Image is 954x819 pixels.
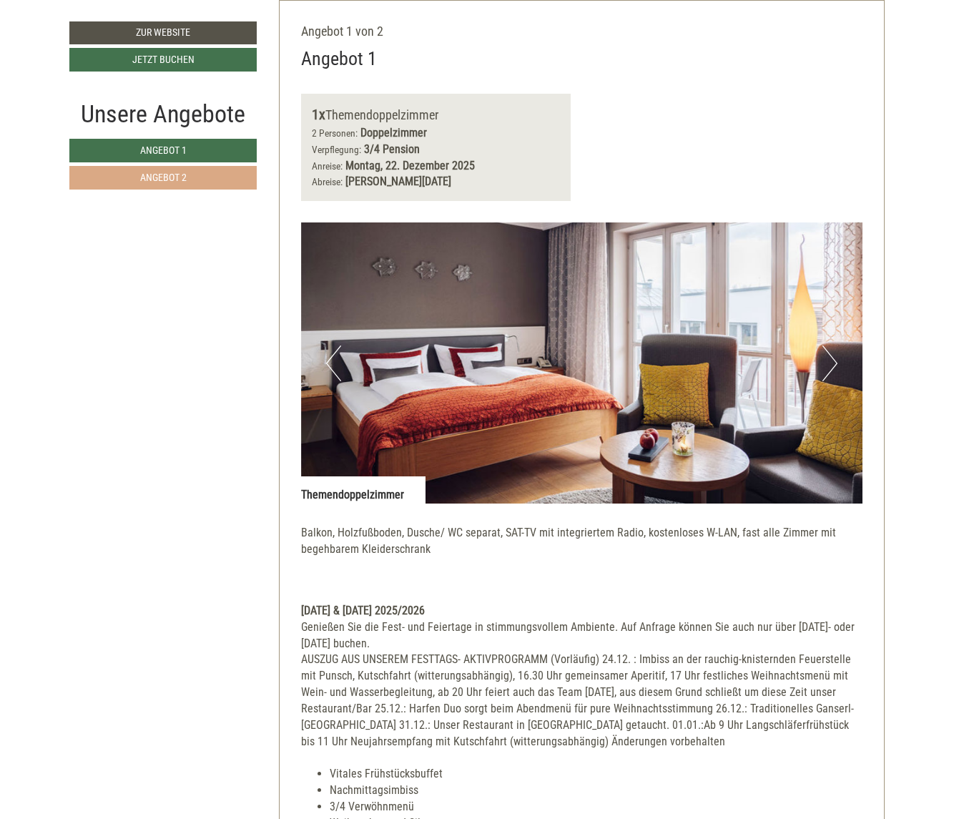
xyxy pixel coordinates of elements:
[301,46,377,72] div: Angebot 1
[345,175,451,188] b: [PERSON_NAME][DATE]
[345,159,475,172] b: Montag, 22. Dezember 2025
[330,799,863,815] li: 3/4 Verwöhnmenü
[301,476,426,504] div: Themendoppelzimmer
[330,766,863,783] li: Vitales Frühstücksbuffet
[301,222,863,504] img: image
[312,160,343,172] small: Anreise:
[69,97,257,132] div: Unsere Angebote
[364,142,420,156] b: 3/4 Pension
[301,24,383,39] span: Angebot 1 von 2
[360,126,427,139] b: Doppelzimmer
[140,144,187,156] span: Angebot 1
[301,603,863,619] div: [DATE] & [DATE] 2025/2026
[312,176,343,187] small: Abreise:
[312,106,325,123] b: 1x
[330,783,863,799] li: Nachmittagsimbiss
[69,48,257,72] a: Jetzt buchen
[301,525,863,574] p: Balkon, Holzfußboden, Dusche/ WC separat, SAT-TV mit integriertem Radio, kostenloses W-LAN, fast ...
[140,172,187,183] span: Angebot 2
[822,345,837,381] button: Next
[326,345,341,381] button: Previous
[312,104,561,125] div: Themendoppelzimmer
[312,144,361,155] small: Verpflegung:
[301,619,863,750] div: Genießen Sie die Fest- und Feiertage in stimmungsvollem Ambiente. Auf Anfrage können Sie auch nur...
[312,127,358,139] small: 2 Personen:
[69,21,257,44] a: Zur Website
